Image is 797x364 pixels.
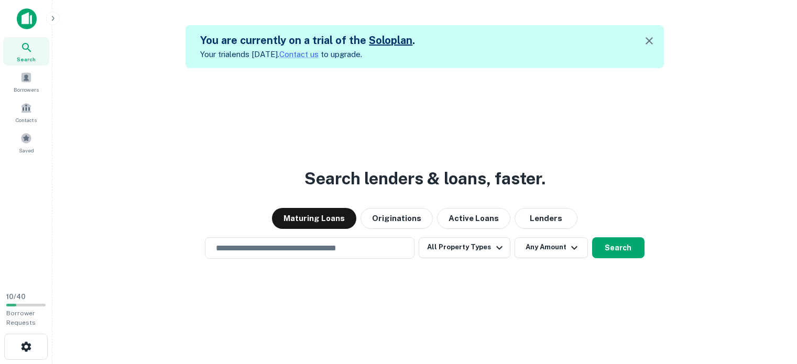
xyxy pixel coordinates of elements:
span: Borrowers [14,85,39,94]
a: Search [3,37,49,65]
span: Saved [19,146,34,155]
button: Active Loans [437,208,510,229]
a: Contact us [279,50,319,59]
a: Contacts [3,98,49,126]
p: Your trial ends [DATE]. to upgrade. [200,48,415,61]
span: Borrower Requests [6,310,36,326]
button: Any Amount [515,237,588,258]
span: 10 / 40 [6,293,26,301]
span: Contacts [16,116,37,124]
button: Maturing Loans [272,208,356,229]
span: Search [17,55,36,63]
a: Borrowers [3,68,49,96]
h5: You are currently on a trial of the . [200,32,415,48]
a: Saved [3,128,49,157]
a: Soloplan [369,34,412,47]
button: Lenders [515,208,577,229]
iframe: Chat Widget [745,280,797,330]
button: Search [592,237,645,258]
h3: Search lenders & loans, faster. [304,166,545,191]
img: capitalize-icon.png [17,8,37,29]
button: Originations [361,208,433,229]
button: All Property Types [419,237,510,258]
